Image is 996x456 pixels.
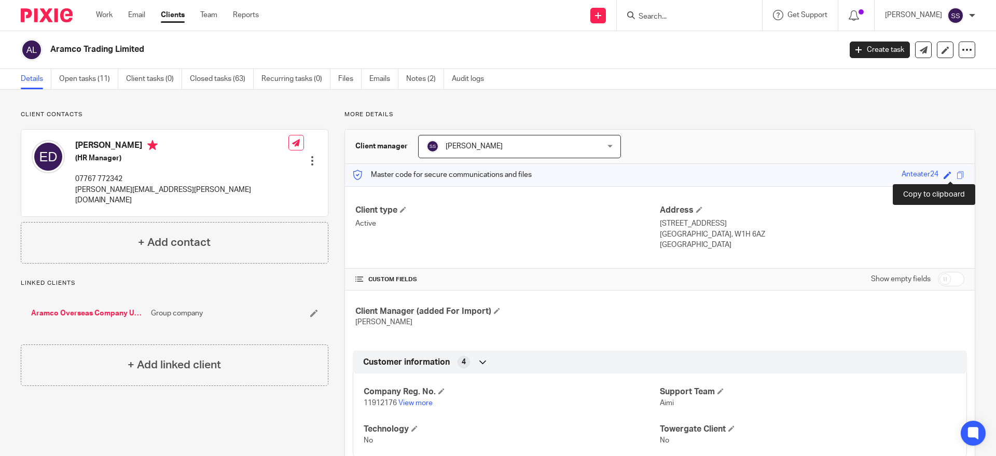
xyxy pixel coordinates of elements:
span: Group company [151,308,203,319]
a: Aramco Overseas Company UK Limited [31,308,146,319]
img: svg%3E [21,39,43,61]
h3: Client manager [355,141,408,151]
a: Open tasks (11) [59,69,118,89]
h5: (HR Manager) [75,153,288,163]
img: svg%3E [426,140,439,153]
h4: Client type [355,205,660,216]
span: Get Support [787,11,827,19]
p: 07767 772342 [75,174,288,184]
a: Files [338,69,362,89]
p: Client contacts [21,110,328,119]
a: Closed tasks (63) [190,69,254,89]
img: svg%3E [32,140,65,173]
p: More details [344,110,975,119]
h4: [PERSON_NAME] [75,140,288,153]
span: [PERSON_NAME] [446,143,503,150]
p: [GEOGRAPHIC_DATA] [660,240,964,250]
a: Email [128,10,145,20]
div: Anteater24 [902,169,938,181]
h4: Support Team [660,386,956,397]
a: Team [200,10,217,20]
h2: Aramco Trading Limited [50,44,677,55]
a: Audit logs [452,69,492,89]
a: Create task [850,42,910,58]
h4: Address [660,205,964,216]
span: No [660,437,669,444]
p: Active [355,218,660,229]
span: Customer information [363,357,450,368]
span: 4 [462,357,466,367]
span: 11912176 [364,399,397,407]
a: Reports [233,10,259,20]
i: Primary [147,140,158,150]
h4: Technology [364,424,660,435]
h4: Company Reg. No. [364,386,660,397]
p: Linked clients [21,279,328,287]
h4: Towergate Client [660,424,956,435]
span: No [364,437,373,444]
h4: + Add linked client [128,357,221,373]
a: Clients [161,10,185,20]
a: Notes (2) [406,69,444,89]
p: [PERSON_NAME] [885,10,942,20]
span: Aimi [660,399,674,407]
img: Pixie [21,8,73,22]
input: Search [638,12,731,22]
a: Work [96,10,113,20]
h4: Client Manager (added For Import) [355,306,660,317]
p: Master code for secure communications and files [353,170,532,180]
h4: CUSTOM FIELDS [355,275,660,284]
span: [PERSON_NAME] [355,319,412,326]
a: Recurring tasks (0) [261,69,330,89]
a: View more [398,399,433,407]
label: Show empty fields [871,274,931,284]
a: Client tasks (0) [126,69,182,89]
p: [STREET_ADDRESS] [660,218,964,229]
img: svg%3E [947,7,964,24]
h4: + Add contact [138,234,211,251]
a: Details [21,69,51,89]
a: Emails [369,69,398,89]
p: [GEOGRAPHIC_DATA], W1H 6AZ [660,229,964,240]
p: [PERSON_NAME][EMAIL_ADDRESS][PERSON_NAME][DOMAIN_NAME] [75,185,288,206]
